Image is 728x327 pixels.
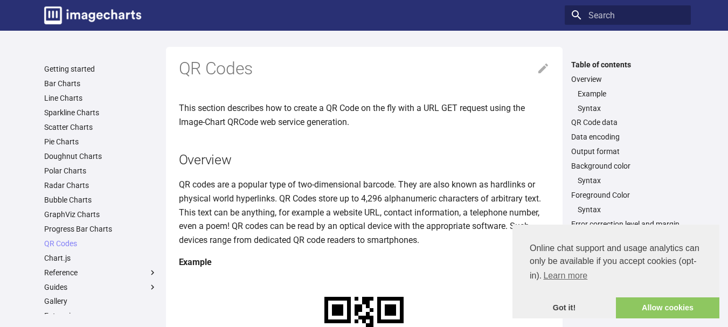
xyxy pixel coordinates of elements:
[40,2,145,29] a: Image-Charts documentation
[571,161,684,171] a: Background color
[571,205,684,214] nav: Foreground Color
[542,268,589,284] a: learn more about cookies
[571,74,684,84] a: Overview
[44,122,157,132] a: Scatter Charts
[512,225,719,318] div: cookieconsent
[578,205,684,214] a: Syntax
[44,64,157,74] a: Getting started
[44,282,157,292] label: Guides
[44,311,157,321] a: Enterprise
[44,93,157,103] a: Line Charts
[565,5,691,25] input: Search
[44,239,157,248] a: QR Codes
[44,224,157,234] a: Progress Bar Charts
[179,255,550,269] h4: Example
[565,60,691,229] nav: Table of contents
[44,268,157,277] label: Reference
[616,297,719,319] a: allow cookies
[44,166,157,176] a: Polar Charts
[578,176,684,185] a: Syntax
[571,219,684,229] a: Error correction level and margin
[571,147,684,156] a: Output format
[44,296,157,306] a: Gallery
[44,180,157,190] a: Radar Charts
[512,297,616,319] a: dismiss cookie message
[179,150,550,169] h2: Overview
[179,178,550,247] p: QR codes are a popular type of two-dimensional barcode. They are also known as hardlinks or physi...
[179,101,550,129] p: This section describes how to create a QR Code on the fly with a URL GET request using the Image-...
[44,79,157,88] a: Bar Charts
[571,117,684,127] a: QR Code data
[44,195,157,205] a: Bubble Charts
[44,210,157,219] a: GraphViz Charts
[44,151,157,161] a: Doughnut Charts
[530,242,702,284] span: Online chat support and usage analytics can only be available if you accept cookies (opt-in).
[578,103,684,113] a: Syntax
[44,253,157,263] a: Chart.js
[571,176,684,185] nav: Background color
[571,190,684,200] a: Foreground Color
[571,132,684,142] a: Data encoding
[44,6,141,24] img: logo
[571,89,684,113] nav: Overview
[44,108,157,117] a: Sparkline Charts
[565,60,691,69] label: Table of contents
[44,137,157,147] a: Pie Charts
[578,89,684,99] a: Example
[179,58,550,80] h1: QR Codes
